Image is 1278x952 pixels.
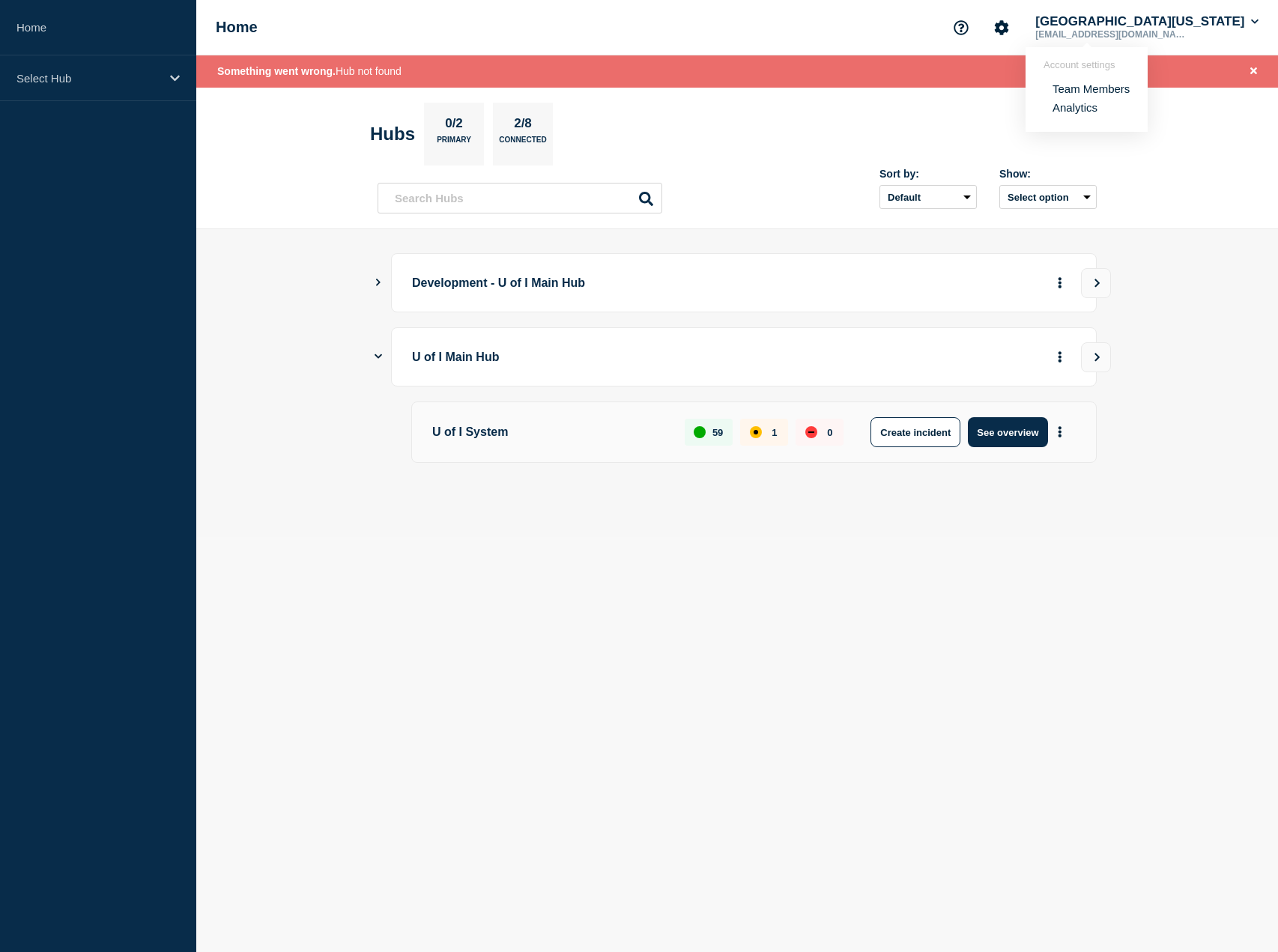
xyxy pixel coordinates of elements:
button: Close banner [1244,63,1263,80]
button: Support [945,12,977,43]
p: 0/2 [440,116,469,136]
p: Connected [499,136,546,151]
p: [EMAIL_ADDRESS][DOMAIN_NAME] [1032,29,1188,40]
header: Account settings [1044,59,1130,70]
p: U of I Main Hub [412,343,826,371]
p: Select Hub [16,72,160,85]
select: Sort by [879,185,977,209]
p: 2/8 [509,116,538,136]
h2: Hubs [370,124,415,145]
button: Select option [999,185,1097,209]
p: Development - U of I Main Hub [412,269,826,297]
a: Team Members [1053,82,1130,95]
p: 59 [712,427,723,438]
p: Primary [437,136,471,151]
button: Account settings [986,12,1017,43]
a: Analytics [1053,101,1097,114]
div: Sort by: [879,168,977,180]
button: View [1081,342,1111,372]
button: View [1081,268,1111,298]
div: Show: [999,168,1097,180]
button: More actions [1050,343,1070,371]
span: Hub not found [217,65,402,77]
span: Something went wrong. [217,65,336,77]
input: Search Hubs [378,183,662,213]
div: down [805,426,817,438]
div: affected [750,426,762,438]
p: U of I System [432,417,667,447]
button: [GEOGRAPHIC_DATA][US_STATE] [1032,14,1262,29]
button: More actions [1050,269,1070,297]
button: Show Connected Hubs [375,351,382,363]
button: Create incident [870,417,960,447]
div: up [694,426,706,438]
p: 0 [827,427,832,438]
button: See overview [968,417,1047,447]
p: 1 [772,427,777,438]
button: Show Connected Hubs [375,277,382,288]
h1: Home [216,19,258,36]
button: More actions [1050,419,1070,446]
